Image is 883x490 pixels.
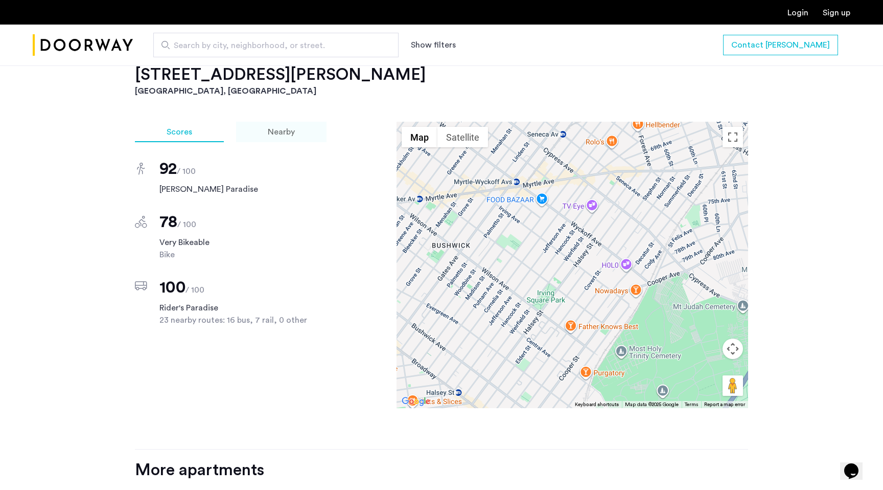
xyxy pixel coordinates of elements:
[723,35,838,55] button: button
[840,449,873,480] iframe: chat widget
[135,281,147,291] img: score
[723,339,743,359] button: Map camera controls
[685,401,698,408] a: Terms (opens in new tab)
[135,64,748,85] h2: [STREET_ADDRESS][PERSON_NAME]
[411,39,456,51] button: Show or hide filters
[135,216,147,228] img: score
[787,9,808,17] a: Login
[159,249,327,261] span: Bike
[33,26,133,64] img: logo
[135,460,748,480] div: More apartments
[167,128,192,136] span: Scores
[399,395,433,408] a: Open this area in Google Maps (opens a new window)
[174,39,370,52] span: Search by city, neighborhood, or street.
[159,214,177,230] span: 78
[159,314,327,326] span: 23 nearby routes: 16 bus, 7 rail, 0 other
[159,236,327,249] span: Very Bikeable
[185,286,204,294] span: / 100
[177,220,196,229] span: / 100
[731,39,830,51] span: Contact [PERSON_NAME]
[399,395,433,408] img: Google
[33,26,133,64] a: Cazamio Logo
[177,167,196,175] span: / 100
[402,127,437,147] button: Show street map
[704,401,745,408] a: Report a map error
[159,183,327,195] span: [PERSON_NAME] Paradise
[137,163,145,175] img: score
[723,127,743,147] button: Toggle fullscreen view
[268,128,295,136] span: Nearby
[823,9,850,17] a: Registration
[575,401,619,408] button: Keyboard shortcuts
[159,161,177,177] span: 92
[153,33,399,57] input: Apartment Search
[135,85,748,97] h3: [GEOGRAPHIC_DATA], [GEOGRAPHIC_DATA]
[625,402,679,407] span: Map data ©2025 Google
[723,375,743,396] button: Drag Pegman onto the map to open Street View
[159,279,185,296] span: 100
[159,302,327,314] span: Rider's Paradise
[437,127,488,147] button: Show satellite imagery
